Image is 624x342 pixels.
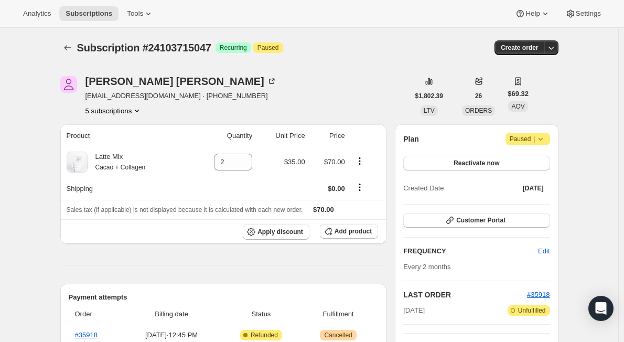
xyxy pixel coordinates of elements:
span: Created Date [403,183,444,194]
span: Billing date [125,309,218,319]
span: [EMAIL_ADDRESS][DOMAIN_NAME] · [PHONE_NUMBER] [85,91,277,101]
span: Help [525,9,540,18]
th: Order [69,303,123,326]
span: $70.00 [313,206,334,213]
button: Settings [559,6,607,21]
small: Cacao + Collagen [95,164,146,171]
img: product img [67,152,88,173]
span: $1,802.39 [415,92,443,100]
th: Shipping [60,177,190,200]
span: AOV [511,103,524,110]
span: Create order [501,44,538,52]
button: 26 [469,89,488,103]
span: Unfulfilled [518,306,546,315]
span: Recurring [220,44,247,52]
button: #35918 [527,290,550,300]
th: Unit Price [255,124,308,147]
a: #35918 [527,291,550,298]
span: Apply discount [257,228,303,236]
button: Subscriptions [59,6,119,21]
button: Analytics [17,6,57,21]
h2: Payment attempts [69,292,379,303]
span: | [533,135,535,143]
span: Sales tax (if applicable) is not displayed because it is calculated with each new order. [67,206,303,213]
button: Tools [121,6,160,21]
span: [DATE] · 12:45 PM [125,330,218,340]
span: Fulfillment [305,309,372,319]
button: Apply discount [243,224,309,240]
button: $1,802.39 [409,89,449,103]
div: [PERSON_NAME] [PERSON_NAME] [85,76,277,87]
span: Analytics [23,9,51,18]
span: Subscription #24103715047 [77,42,211,54]
span: ORDERS [465,107,492,114]
span: $69.32 [508,89,529,99]
span: Refunded [251,331,278,339]
span: Customer Portal [456,216,505,225]
span: 26 [475,92,482,100]
button: Customer Portal [403,213,550,228]
button: Reactivate now [403,156,550,170]
span: Katie Leadbetter [60,76,77,93]
span: LTV [424,107,435,114]
button: [DATE] [517,181,550,196]
span: $70.00 [324,158,345,166]
button: Shipping actions [351,181,368,193]
span: Every 2 months [403,263,450,271]
span: Paused [510,134,546,144]
span: [DATE] [403,305,425,316]
span: Edit [538,246,550,256]
span: Add product [335,227,372,236]
span: Tools [127,9,143,18]
h2: LAST ORDER [403,290,527,300]
span: [DATE] [523,184,544,193]
th: Quantity [190,124,255,147]
div: Latte Mix [88,152,146,173]
button: Subscriptions [60,40,75,55]
span: Paused [257,44,279,52]
button: Product actions [85,105,143,116]
button: Product actions [351,155,368,167]
span: $0.00 [328,185,345,193]
h2: Plan [403,134,419,144]
th: Product [60,124,190,147]
button: Edit [532,243,556,260]
div: Open Intercom Messenger [588,296,614,321]
button: Create order [494,40,544,55]
span: Cancelled [324,331,352,339]
span: $35.00 [284,158,305,166]
a: #35918 [75,331,98,339]
button: Add product [320,224,378,239]
button: Help [509,6,556,21]
h2: FREQUENCY [403,246,538,256]
th: Price [308,124,348,147]
span: Subscriptions [66,9,112,18]
span: Status [224,309,298,319]
span: Reactivate now [454,159,499,167]
span: Settings [576,9,601,18]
